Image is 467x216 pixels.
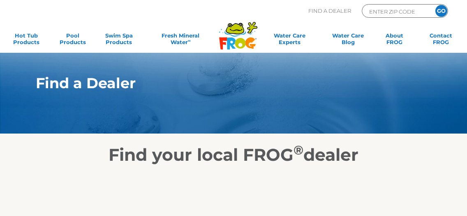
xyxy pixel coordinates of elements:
a: Swim SpaProducts [101,32,137,49]
input: GO [435,5,447,17]
a: Water CareExperts [259,32,320,49]
a: PoolProducts [55,32,91,49]
a: ContactFROG [423,32,459,49]
sup: ® [294,142,303,158]
h1: Find a Dealer [36,75,402,92]
a: Fresh MineralWater∞ [147,32,214,49]
a: Water CareBlog [330,32,366,49]
a: Hot TubProducts [8,32,44,49]
a: AboutFROG [377,32,413,49]
p: Find A Dealer [308,4,351,18]
sup: ∞ [188,38,191,43]
h2: Find your local FROG dealer [23,144,444,165]
input: Zip Code Form [368,7,424,16]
